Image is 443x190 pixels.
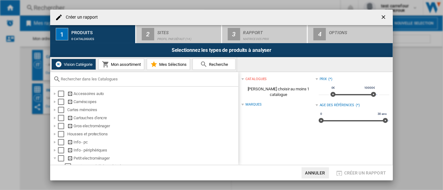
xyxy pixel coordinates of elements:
[71,34,133,41] div: 0 catalogues
[67,147,237,153] div: Info - périphériques
[67,107,237,113] div: Cartes mémoires
[67,99,237,105] div: Caméscopes
[67,91,237,97] div: Accessoires auto
[98,59,144,70] button: Mon assortiment
[344,170,386,175] span: Créer un rapport
[58,131,67,137] md-checkbox: Select
[193,59,236,70] button: Recherche
[377,111,388,116] span: 30 ans
[228,28,240,40] div: 3
[58,147,67,153] md-checkbox: Select
[320,103,354,108] div: Age des références
[58,123,67,129] md-checkbox: Select
[109,62,141,67] span: Mon assortiment
[74,163,237,170] div: Equipement bébé - puériculture
[62,62,93,67] span: Vision Catégorie
[58,99,67,105] md-checkbox: Select
[67,123,237,129] div: Gros electroménager
[319,111,323,116] span: 0
[158,62,187,67] span: Mes Sélections
[61,77,235,81] input: Rechercher dans les Catalogues
[157,28,219,34] div: Sites
[308,25,393,43] button: 4 Options
[313,28,326,40] div: 4
[58,115,67,121] md-checkbox: Select
[245,102,261,107] div: Marques
[56,28,68,40] div: 1
[58,107,67,113] md-checkbox: Select
[58,155,67,161] md-checkbox: Select
[380,14,388,21] ng-md-icon: getI18NText('BUTTONS.CLOSE_DIALOG')
[67,155,237,161] div: Petit electroménager
[142,28,154,40] div: 2
[243,34,305,41] div: Matrice des prix
[50,25,136,43] button: 1 Produits 0 catalogues
[50,43,393,57] div: Selectionnez les types de produits à analyser
[65,163,74,170] md-checkbox: Select
[222,25,308,43] button: 3 Rapport Matrice des prix
[67,139,237,145] div: Info - pc
[71,28,133,34] div: Produits
[302,167,329,179] button: Annuler
[243,28,305,34] div: Rapport
[157,34,219,41] div: Profil par défaut (14)
[241,83,315,101] span: [PERSON_NAME] choisir au moins 1 catalogue
[63,14,98,20] h4: Créer un rapport
[331,85,336,90] span: 0€
[329,28,390,34] div: Options
[207,62,228,67] span: Recherche
[147,59,190,70] button: Mes Sélections
[67,131,237,137] div: Housses et protections
[55,61,62,68] img: wiser-icon-white.png
[51,59,96,70] button: Vision Catégorie
[58,91,67,97] md-checkbox: Select
[245,77,267,82] div: catalogues
[334,167,388,179] button: Créer un rapport
[58,139,67,145] md-checkbox: Select
[320,77,327,82] div: Prix
[136,25,222,43] button: 2 Sites Profil par défaut (14)
[67,115,237,121] div: Cartouches d'encre
[378,11,390,24] button: getI18NText('BUTTONS.CLOSE_DIALOG')
[363,85,376,90] span: 10000€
